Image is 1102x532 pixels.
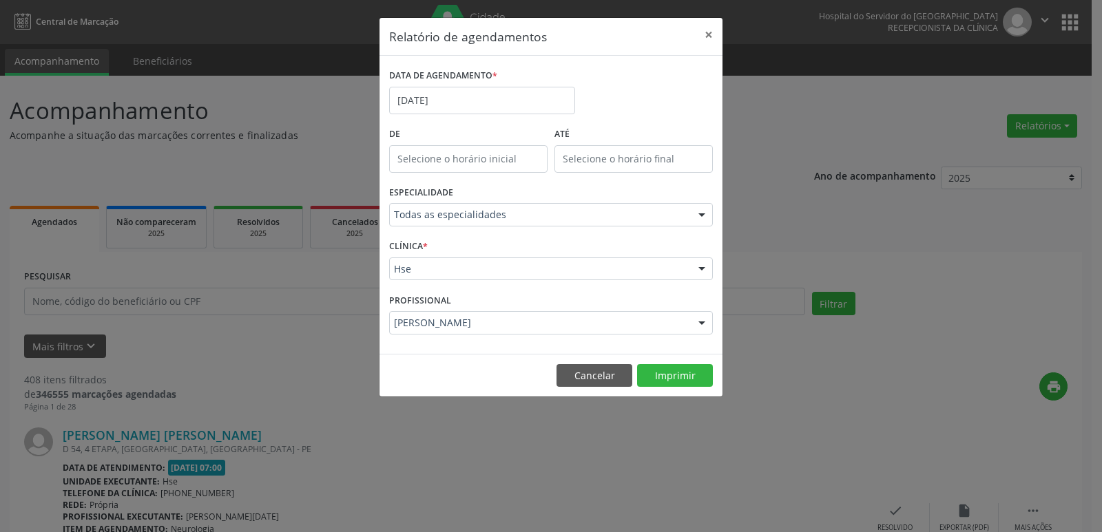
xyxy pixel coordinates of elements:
[554,145,713,173] input: Selecione o horário final
[389,87,575,114] input: Selecione uma data ou intervalo
[394,208,685,222] span: Todas as especialidades
[637,364,713,387] button: Imprimir
[389,28,547,45] h5: Relatório de agendamentos
[389,65,497,87] label: DATA DE AGENDAMENTO
[389,145,548,173] input: Selecione o horário inicial
[554,124,713,145] label: ATÉ
[389,124,548,145] label: De
[557,364,632,387] button: Cancelar
[695,18,722,52] button: Close
[394,262,685,276] span: Hse
[389,236,428,257] label: CLÍNICA
[394,316,685,330] span: [PERSON_NAME]
[389,182,453,204] label: ESPECIALIDADE
[389,290,451,311] label: PROFISSIONAL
